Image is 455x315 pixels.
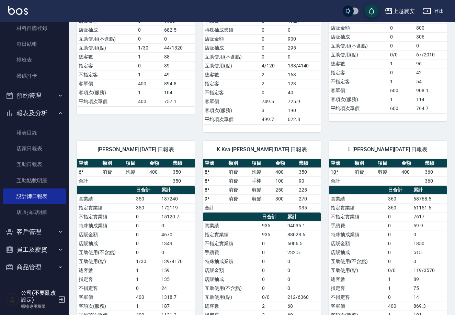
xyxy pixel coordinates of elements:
[260,106,286,115] td: 3
[414,59,447,68] td: 96
[162,43,195,52] td: 44/1320
[329,266,386,275] td: 互助使用(點)
[162,34,195,43] td: 0
[286,97,321,106] td: 725.9
[388,77,414,86] td: 1
[77,25,136,34] td: 店販抽成
[412,221,447,230] td: 59.9
[8,6,28,15] img: Logo
[388,95,414,104] td: 1
[414,23,447,32] td: 800
[77,284,134,293] td: 不指定客
[412,257,447,266] td: 0
[353,159,376,168] th: 類別
[203,25,260,34] td: 特殊抽成業績
[329,41,388,50] td: 互助使用(不含點)
[412,284,447,293] td: 75
[160,257,195,266] td: 139/4170
[337,146,439,153] span: L [PERSON_NAME][DATE] 日報表
[203,97,260,106] td: 客單價
[77,70,136,79] td: 不指定客
[286,52,321,61] td: 0
[297,176,321,185] td: 90
[329,284,386,293] td: 指定客
[162,79,195,88] td: 894.8
[160,186,195,195] th: 累計
[203,88,260,97] td: 不指定客
[388,23,414,32] td: 0
[203,221,260,230] td: 實業績
[21,303,56,309] p: 櫃檯專用權限
[160,248,195,257] td: 0
[412,230,447,239] td: 0
[5,293,19,306] img: Person
[386,257,412,266] td: 0
[203,257,260,266] td: 特殊抽成業績
[274,194,297,203] td: 300
[412,239,447,248] td: 1850
[227,167,250,176] td: 消費
[136,61,162,70] td: 0
[376,159,400,168] th: 項目
[124,159,148,168] th: 項目
[134,239,160,248] td: 0
[260,266,286,275] td: 0
[77,221,134,230] td: 特殊抽成業績
[136,97,162,106] td: 400
[414,41,447,50] td: 0
[160,284,195,293] td: 24
[388,86,414,95] td: 600
[203,230,260,239] td: 指定實業績
[286,275,321,284] td: 0
[260,302,286,311] td: 2
[160,203,195,212] td: 172119
[3,188,66,204] a: 設計師日報表
[227,194,250,203] td: 消費
[274,176,297,185] td: 100
[329,212,386,221] td: 不指定實業績
[134,212,160,221] td: 0
[101,159,124,168] th: 類別
[260,275,286,284] td: 0
[203,302,260,311] td: 總客數
[136,34,162,43] td: 0
[3,68,66,84] a: 掃碼打卡
[77,88,136,97] td: 客項次(服務)
[329,203,386,212] td: 指定實業績
[260,43,286,52] td: 0
[134,275,160,284] td: 1
[329,275,386,284] td: 總客數
[423,159,447,168] th: 業績
[286,115,321,124] td: 622.8
[260,239,286,248] td: 0
[286,88,321,97] td: 40
[412,212,447,221] td: 7617
[250,176,274,185] td: 手棒
[388,104,414,113] td: 600
[329,59,388,68] td: 總客數
[3,36,66,52] a: 每日結帳
[386,221,412,230] td: 0
[77,34,136,43] td: 互助使用(不含點)
[353,167,376,176] td: 消費
[160,194,195,203] td: 187240
[148,167,171,176] td: 400
[386,203,412,212] td: 360
[297,203,321,212] td: 935
[203,34,260,43] td: 店販金額
[203,293,260,302] td: 互助使用(點)
[171,167,195,176] td: 350
[203,70,260,79] td: 總客數
[203,106,260,115] td: 客項次(服務)
[412,302,447,311] td: 869.3
[160,293,195,302] td: 1318.7
[412,203,447,212] td: 61151.6
[77,176,101,185] td: 合計
[297,159,321,168] th: 業績
[297,167,321,176] td: 350
[211,146,312,153] span: K Ksa [PERSON_NAME][DATE] 日報表
[203,275,260,284] td: 店販抽成
[160,221,195,230] td: 0
[134,302,160,311] td: 1
[386,248,412,257] td: 0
